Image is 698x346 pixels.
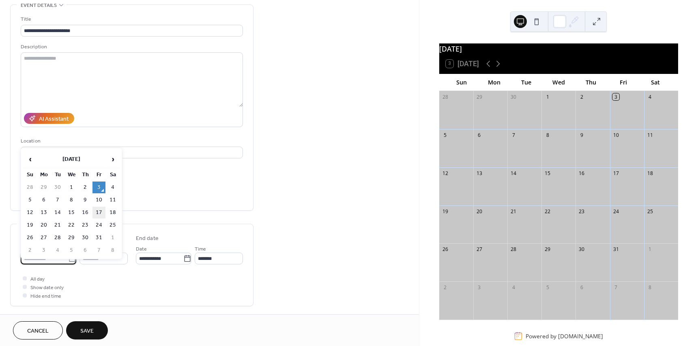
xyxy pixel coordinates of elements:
[79,182,92,193] td: 2
[30,275,45,283] span: All day
[92,169,105,181] th: Fr
[27,327,49,335] span: Cancel
[612,284,619,291] div: 7
[607,74,640,91] div: Fri
[65,182,78,193] td: 1
[24,169,37,181] th: Su
[106,244,119,256] td: 8
[79,232,92,244] td: 30
[37,219,50,231] td: 20
[612,93,619,100] div: 3
[24,207,37,218] td: 12
[476,208,483,215] div: 20
[92,232,105,244] td: 31
[612,208,619,215] div: 24
[92,182,105,193] td: 3
[106,194,119,206] td: 11
[51,244,64,256] td: 4
[65,244,78,256] td: 5
[37,207,50,218] td: 13
[106,169,119,181] th: Sa
[612,246,619,253] div: 31
[80,327,94,335] span: Save
[51,169,64,181] th: Tu
[65,232,78,244] td: 29
[578,246,585,253] div: 30
[65,207,78,218] td: 15
[442,208,449,215] div: 19
[526,332,603,340] div: Powered by
[476,246,483,253] div: 27
[544,246,551,253] div: 29
[544,170,551,177] div: 15
[510,284,517,291] div: 4
[578,284,585,291] div: 6
[442,132,449,138] div: 5
[24,244,37,256] td: 2
[136,234,159,243] div: End date
[646,284,653,291] div: 8
[439,43,678,54] div: [DATE]
[37,169,50,181] th: Mo
[612,132,619,138] div: 10
[646,170,653,177] div: 18
[646,132,653,138] div: 11
[575,74,607,91] div: Thu
[39,115,69,123] div: AI Assistant
[51,194,64,206] td: 7
[37,151,105,168] th: [DATE]
[442,246,449,253] div: 26
[106,219,119,231] td: 25
[106,182,119,193] td: 4
[639,74,672,91] div: Sat
[79,207,92,218] td: 16
[24,182,37,193] td: 28
[510,74,543,91] div: Tue
[24,113,74,124] button: AI Assistant
[478,74,510,91] div: Mon
[21,137,241,145] div: Location
[195,245,206,253] span: Time
[37,232,50,244] td: 27
[510,170,517,177] div: 14
[646,246,653,253] div: 1
[79,244,92,256] td: 6
[13,321,63,340] button: Cancel
[510,93,517,100] div: 30
[37,182,50,193] td: 29
[30,283,64,292] span: Show date only
[92,194,105,206] td: 10
[92,207,105,218] td: 17
[544,208,551,215] div: 22
[30,292,61,301] span: Hide end time
[79,194,92,206] td: 9
[51,182,64,193] td: 30
[21,43,241,51] div: Description
[578,170,585,177] div: 16
[24,232,37,244] td: 26
[578,132,585,138] div: 9
[107,151,119,167] span: ›
[21,1,57,10] span: Event details
[578,93,585,100] div: 2
[24,151,36,167] span: ‹
[92,219,105,231] td: 24
[476,170,483,177] div: 13
[612,170,619,177] div: 17
[79,169,92,181] th: Th
[51,207,64,218] td: 14
[24,194,37,206] td: 5
[446,74,478,91] div: Sun
[544,284,551,291] div: 5
[442,284,449,291] div: 2
[578,208,585,215] div: 23
[37,194,50,206] td: 6
[106,207,119,218] td: 18
[66,321,108,340] button: Save
[510,208,517,215] div: 21
[21,15,241,24] div: Title
[136,245,147,253] span: Date
[79,219,92,231] td: 23
[558,332,603,340] a: [DOMAIN_NAME]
